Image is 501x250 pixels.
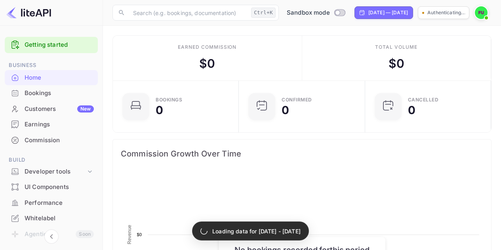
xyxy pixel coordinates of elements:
span: Build [5,156,98,164]
a: Home [5,70,98,85]
div: 0 [408,105,415,116]
img: LiteAPI logo [6,6,51,19]
div: Performance [25,198,94,208]
a: Earnings [5,117,98,132]
a: CustomersNew [5,101,98,116]
div: Commission [25,136,94,145]
span: Commission Growth Over Time [121,147,483,160]
a: Getting started [25,40,94,50]
div: UI Components [25,183,94,192]
input: Search (e.g. bookings, documentation) [128,5,248,21]
div: 0 [156,105,163,116]
div: Bookings [156,97,182,102]
div: Ctrl+K [251,8,276,18]
img: FAICAL User [475,6,488,19]
text: $0 [137,232,142,237]
div: New [77,105,94,113]
div: Home [25,73,94,82]
div: Click to change the date range period [354,6,413,19]
div: Developer tools [5,165,98,179]
div: Confirmed [282,97,312,102]
div: Getting started [5,37,98,53]
div: Commission [5,133,98,148]
div: Earnings [5,117,98,132]
span: Sandbox mode [287,8,330,17]
div: 0 [282,105,289,116]
a: Commission [5,133,98,147]
div: Earned commission [178,44,236,51]
div: Customers [25,105,94,114]
a: Performance [5,195,98,210]
span: Business [5,61,98,70]
div: Bookings [25,89,94,98]
p: Loading data for [DATE] - [DATE] [212,227,301,235]
div: Performance [5,195,98,211]
div: [DATE] — [DATE] [368,9,408,16]
div: Total volume [375,44,417,51]
div: $ 0 [199,55,215,73]
a: UI Components [5,179,98,194]
div: Bookings [5,86,98,101]
button: Collapse navigation [44,229,59,244]
text: Revenue [127,225,132,244]
div: Whitelabel [25,214,94,223]
div: Switch to Production mode [284,8,348,17]
p: Authenticating... [427,9,465,16]
div: Whitelabel [5,211,98,226]
div: UI Components [5,179,98,195]
div: Developer tools [25,167,86,176]
div: Earnings [25,120,94,129]
div: Home [5,70,98,86]
div: CustomersNew [5,101,98,117]
a: Bookings [5,86,98,100]
div: $ 0 [389,55,404,73]
div: CANCELLED [408,97,439,102]
a: Whitelabel [5,211,98,225]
